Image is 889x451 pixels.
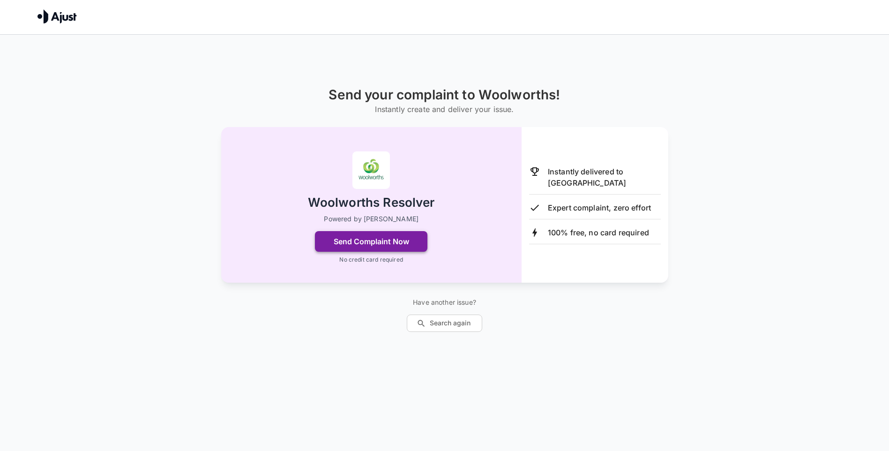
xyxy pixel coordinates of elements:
p: Have another issue? [407,298,482,307]
img: Woolworths [352,151,390,189]
button: Search again [407,315,482,332]
button: Send Complaint Now [315,231,427,252]
h6: Instantly create and deliver your issue. [329,103,560,116]
p: 100% free, no card required [548,227,649,238]
h1: Send your complaint to Woolworths! [329,87,560,103]
p: Powered by [PERSON_NAME] [324,214,418,224]
img: Ajust [37,9,77,23]
p: Instantly delivered to [GEOGRAPHIC_DATA] [548,166,661,188]
p: Expert complaint, zero effort [548,202,651,213]
p: No credit card required [339,256,403,264]
h2: Woolworths Resolver [308,195,435,211]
